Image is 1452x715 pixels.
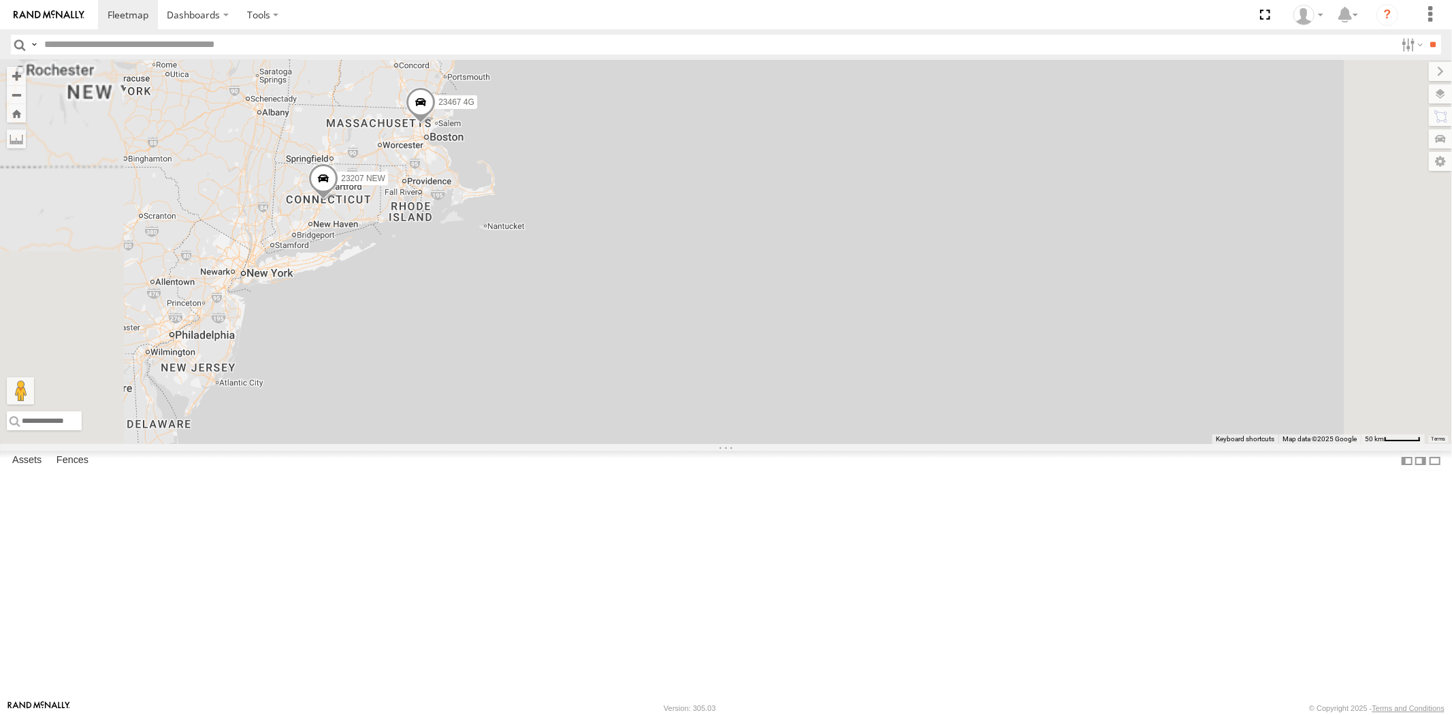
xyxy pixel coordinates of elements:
[7,701,70,715] a: Visit our Website
[1414,451,1427,471] label: Dock Summary Table to the Right
[7,104,26,123] button: Zoom Home
[664,704,715,712] div: Version: 305.03
[50,451,95,471] label: Fences
[7,67,26,85] button: Zoom in
[1376,4,1398,26] i: ?
[1372,704,1445,712] a: Terms and Conditions
[1396,35,1425,54] label: Search Filter Options
[1289,5,1328,25] div: Sardor Khadjimedov
[7,85,26,104] button: Zoom out
[7,377,34,404] button: Drag Pegman onto the map to open Street View
[14,10,84,20] img: rand-logo.svg
[1365,435,1384,443] span: 50 km
[1432,436,1446,442] a: Terms
[1361,434,1425,444] button: Map Scale: 50 km per 50 pixels
[1309,704,1445,712] div: © Copyright 2025 -
[1400,451,1414,471] label: Dock Summary Table to the Left
[438,97,474,107] span: 23467 4G
[1428,451,1442,471] label: Hide Summary Table
[7,129,26,148] label: Measure
[341,174,385,184] span: 23207 NEW
[29,35,39,54] label: Search Query
[5,451,48,471] label: Assets
[1216,434,1274,444] button: Keyboard shortcuts
[1282,435,1357,443] span: Map data ©2025 Google
[1429,152,1452,171] label: Map Settings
